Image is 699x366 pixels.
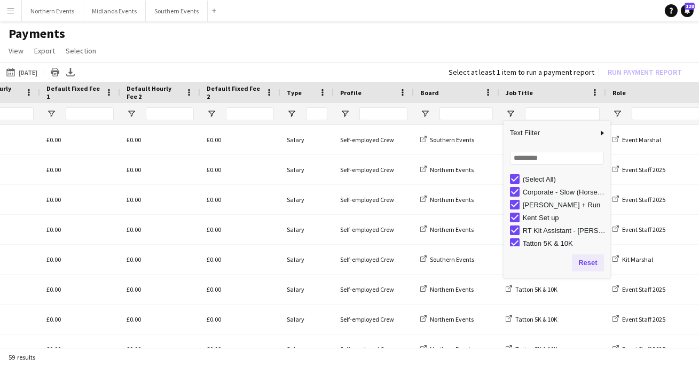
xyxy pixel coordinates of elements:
[40,215,120,244] div: £0.00
[207,109,216,119] button: Open Filter Menu
[200,125,280,154] div: £0.00
[34,46,55,56] span: Export
[120,334,200,364] div: £0.00
[523,188,607,196] div: Corporate - Slow (Horses) 5k
[146,1,208,21] button: Southern Events
[430,196,474,204] span: Northern Events
[523,175,607,183] div: (Select All)
[622,255,653,263] span: Kit Marshal
[40,245,120,274] div: £0.00
[46,109,56,119] button: Open Filter Menu
[506,285,557,293] a: Tatton 5K & 10K
[420,109,430,119] button: Open Filter Menu
[120,155,200,184] div: £0.00
[334,275,414,304] div: Self-employed Crew
[4,66,40,79] button: [DATE]
[340,89,362,97] span: Profile
[40,305,120,334] div: £0.00
[430,315,474,323] span: Northern Events
[46,84,101,100] span: Default Fixed Fee 1
[120,185,200,214] div: £0.00
[359,107,407,120] input: Profile Filter Input
[280,215,334,244] div: Salary
[523,239,607,247] div: Tatton 5K & 10K
[120,245,200,274] div: £0.00
[515,345,557,353] span: Tatton 5K & 10K
[504,173,610,262] div: Filter List
[449,67,594,77] div: Select at least 1 item to run a payment report
[22,1,83,21] button: Northern Events
[506,345,557,353] a: Tatton 5K & 10K
[523,201,607,209] div: [PERSON_NAME] + Run
[49,66,61,79] app-action-btn: Print
[612,315,665,323] a: Event Staff 2025
[83,1,146,21] button: Midlands Events
[66,107,114,120] input: Default Fixed Fee 1 Filter Input
[334,125,414,154] div: Self-employed Crew
[612,345,665,353] a: Event Staff 2025
[30,44,59,58] a: Export
[430,136,474,144] span: Southern Events
[420,196,474,204] a: Northern Events
[200,185,280,214] div: £0.00
[280,305,334,334] div: Salary
[340,109,350,119] button: Open Filter Menu
[200,334,280,364] div: £0.00
[334,305,414,334] div: Self-employed Crew
[306,107,327,120] input: Type Filter Input
[40,125,120,154] div: £0.00
[622,315,665,323] span: Event Staff 2025
[334,334,414,364] div: Self-employed Crew
[612,166,665,174] a: Event Staff 2025
[504,124,598,142] span: Text Filter
[612,285,665,293] a: Event Staff 2025
[120,215,200,244] div: £0.00
[40,334,120,364] div: £0.00
[4,44,28,58] a: View
[523,214,607,222] div: Kent Set up
[612,136,661,144] a: Event Marshal
[280,155,334,184] div: Salary
[334,185,414,214] div: Self-employed Crew
[127,84,181,100] span: Default Hourly Fee 2
[506,89,533,97] span: Job Title
[685,3,695,10] span: 128
[334,215,414,244] div: Self-employed Crew
[504,121,610,278] div: Column Filter
[612,255,653,263] a: Kit Marshal
[612,225,665,233] a: Event Staff 2025
[681,4,694,17] a: 128
[64,66,77,79] app-action-btn: Export XLSX
[200,215,280,244] div: £0.00
[420,345,474,353] a: Northern Events
[430,345,474,353] span: Northern Events
[420,166,474,174] a: Northern Events
[61,44,100,58] a: Selection
[280,275,334,304] div: Salary
[40,275,120,304] div: £0.00
[280,125,334,154] div: Salary
[120,125,200,154] div: £0.00
[420,136,474,144] a: Southern Events
[120,275,200,304] div: £0.00
[420,255,474,263] a: Southern Events
[226,107,274,120] input: Default Fixed Fee 2 Filter Input
[430,166,474,174] span: Northern Events
[200,305,280,334] div: £0.00
[200,155,280,184] div: £0.00
[525,107,600,120] input: Job Title Filter Input
[420,315,474,323] a: Northern Events
[40,185,120,214] div: £0.00
[200,275,280,304] div: £0.00
[146,107,194,120] input: Default Hourly Fee 2 Filter Input
[334,155,414,184] div: Self-employed Crew
[420,285,474,293] a: Northern Events
[622,136,661,144] span: Event Marshal
[280,245,334,274] div: Salary
[287,89,302,97] span: Type
[506,315,557,323] a: Tatton 5K & 10K
[420,89,439,97] span: Board
[420,225,474,233] a: Northern Events
[40,155,120,184] div: £0.00
[622,225,665,233] span: Event Staff 2025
